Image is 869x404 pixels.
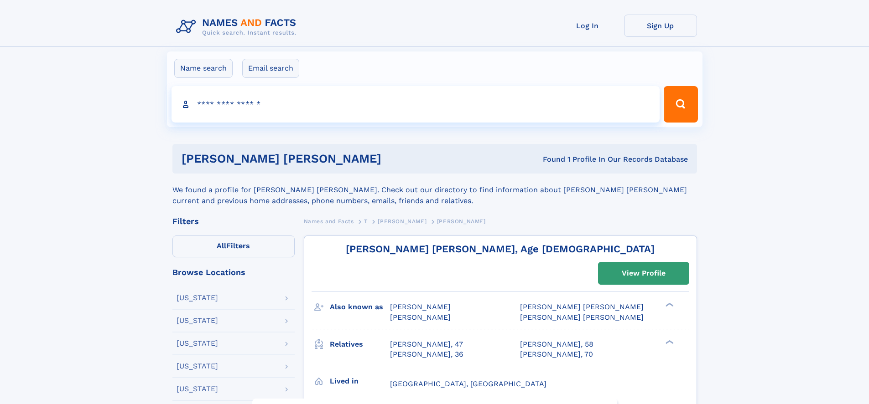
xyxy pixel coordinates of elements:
[172,217,295,225] div: Filters
[172,174,697,206] div: We found a profile for [PERSON_NAME] [PERSON_NAME]. Check out our directory to find information a...
[520,349,593,359] a: [PERSON_NAME], 70
[330,299,390,315] h3: Also known as
[177,340,218,347] div: [US_STATE]
[664,86,697,123] button: Search Button
[346,243,655,255] a: [PERSON_NAME] [PERSON_NAME], Age [DEMOGRAPHIC_DATA]
[172,15,304,39] img: Logo Names and Facts
[598,262,689,284] a: View Profile
[551,15,624,37] a: Log In
[622,263,666,284] div: View Profile
[663,302,674,308] div: ❯
[520,313,644,322] span: [PERSON_NAME] [PERSON_NAME]
[520,339,593,349] a: [PERSON_NAME], 58
[242,59,299,78] label: Email search
[172,86,660,123] input: search input
[217,241,226,250] span: All
[663,339,674,345] div: ❯
[172,268,295,276] div: Browse Locations
[462,154,688,164] div: Found 1 Profile In Our Records Database
[177,317,218,324] div: [US_STATE]
[304,215,354,227] a: Names and Facts
[182,153,462,164] h1: [PERSON_NAME] [PERSON_NAME]
[390,302,451,311] span: [PERSON_NAME]
[390,339,463,349] a: [PERSON_NAME], 47
[364,215,368,227] a: T
[364,218,368,225] span: T
[437,218,486,225] span: [PERSON_NAME]
[520,302,644,311] span: [PERSON_NAME] [PERSON_NAME]
[177,294,218,302] div: [US_STATE]
[378,215,427,227] a: [PERSON_NAME]
[177,363,218,370] div: [US_STATE]
[378,218,427,225] span: [PERSON_NAME]
[330,337,390,352] h3: Relatives
[174,59,233,78] label: Name search
[330,373,390,389] h3: Lived in
[624,15,697,37] a: Sign Up
[390,349,463,359] a: [PERSON_NAME], 36
[390,313,451,322] span: [PERSON_NAME]
[172,235,295,257] label: Filters
[390,379,546,388] span: [GEOGRAPHIC_DATA], [GEOGRAPHIC_DATA]
[177,385,218,393] div: [US_STATE]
